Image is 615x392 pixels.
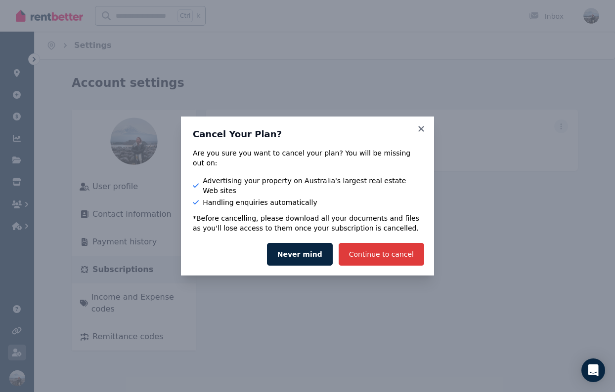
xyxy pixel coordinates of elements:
button: Continue to cancel [339,243,424,266]
button: Never mind [267,243,333,266]
p: *Before cancelling, please download all your documents and files as you'll lose access to them on... [193,213,422,233]
div: Are you sure you want to cancel your plan? You will be missing out on: [193,148,422,168]
li: Handling enquiries automatically [193,197,422,207]
h3: Cancel Your Plan? [193,128,422,140]
li: Advertising your property on Australia's largest real estate Web sites [193,176,422,196]
div: Open Intercom Messenger [581,358,605,382]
